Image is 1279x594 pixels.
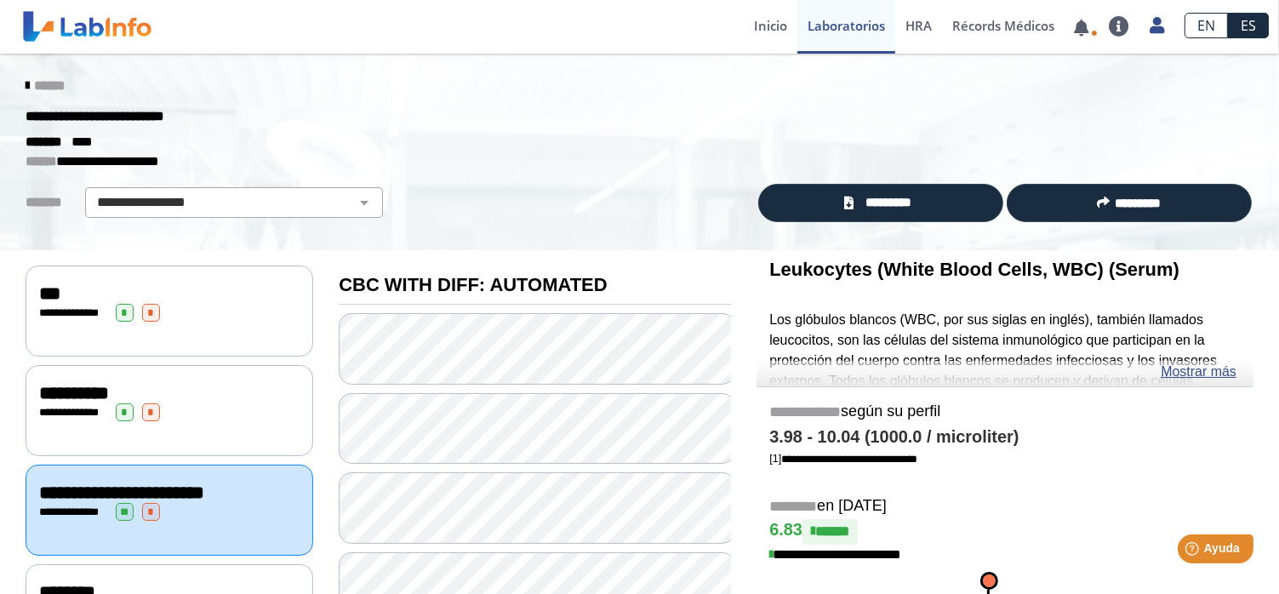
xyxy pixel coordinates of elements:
[905,17,932,34] span: HRA
[769,403,1241,422] h5: según su perfil
[769,259,1179,280] b: Leukocytes (White Blood Cells, WBC) (Serum)
[769,427,1241,448] h4: 3.98 - 10.04 (1000.0 / microliter)
[769,497,1241,517] h5: en [DATE]
[1185,13,1228,38] a: EN
[1161,362,1236,382] a: Mostrar más
[1128,528,1260,575] iframe: Help widget launcher
[769,310,1241,554] p: Los glóbulos blancos (WBC, por sus siglas en inglés), también llamados leucocitos, son las célula...
[339,274,607,295] b: CBC WITH DIFF: AUTOMATED
[769,452,917,465] a: [1]
[769,519,1241,545] h4: 6.83
[1228,13,1269,38] a: ES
